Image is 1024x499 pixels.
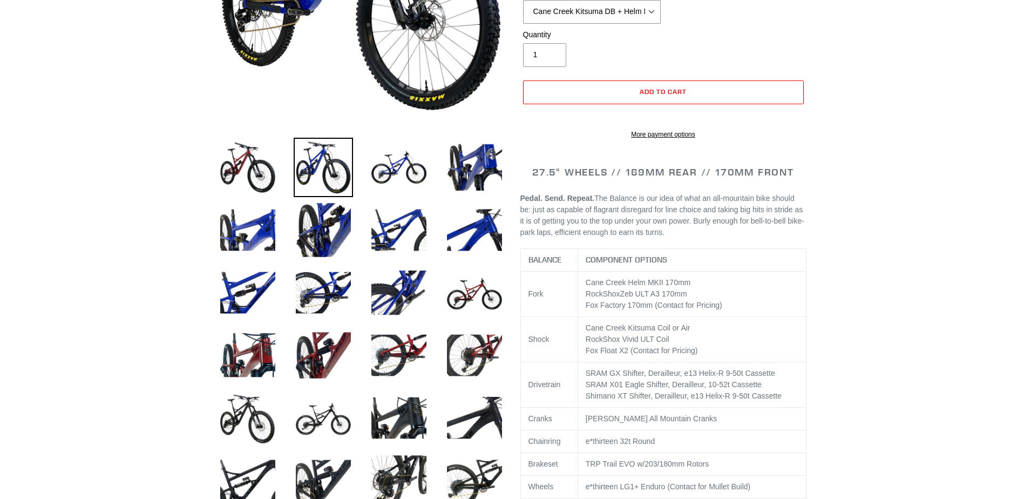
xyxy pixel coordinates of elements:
[523,80,804,104] button: Add to cart
[445,200,504,260] img: Load image into Gallery viewer, BALANCE - Complete Bike
[445,388,504,448] img: Load image into Gallery viewer, BALANCE - Complete Bike
[369,138,429,197] img: Load image into Gallery viewer, BALANCE - Complete Bike
[445,263,504,322] img: Load image into Gallery viewer, BALANCE - Complete Bike
[294,138,353,197] img: Load image into Gallery viewer, BALANCE - Complete Bike
[218,388,277,448] img: Load image into Gallery viewer, BALANCE - Complete Bike
[294,326,353,385] img: Load image into Gallery viewer, BALANCE - Complete Bike
[294,263,353,322] img: Load image into Gallery viewer, BALANCE - Complete Bike
[520,476,578,498] td: Wheels
[218,263,277,322] img: Load image into Gallery viewer, BALANCE - Complete Bike
[294,388,353,448] img: Load image into Gallery viewer, BALANCE - Complete Bike
[520,362,578,408] td: Drivetrain
[578,272,806,317] td: RockShox mm Fox Factory 170mm (Contact for Pricing)
[523,29,661,41] label: Quantity
[520,453,578,476] td: Brakeset
[218,326,277,385] img: Load image into Gallery viewer, BALANCE - Complete Bike
[520,194,595,203] b: Pedal. Send. Repeat.
[578,476,806,498] td: e*thirteen LG1+ Enduro (Contact for Mullet Build)
[520,272,578,317] td: Fork
[586,322,798,356] p: Cane Creek Kitsuma Coil or Air RockShox Vivid ULT Coil Fox Float X2 (Contact for Pricing)
[369,388,429,448] img: Load image into Gallery viewer, BALANCE - Complete Bike
[520,249,578,272] th: BALANCE
[445,138,504,197] img: Load image into Gallery viewer, BALANCE - Complete Bike
[520,408,578,430] td: Cranks
[578,362,806,408] td: SRAM GX Shifter, Derailleur, e13 Helix-R 9-50t Cassette SRAM X01 Eagle Shifter, Derailleur, 10-52...
[520,166,806,178] h2: 27.5" WHEELS // 169MM REAR // 170MM FRONT
[523,130,804,139] a: More payment options
[369,326,429,385] img: Load image into Gallery viewer, BALANCE - Complete Bike
[445,326,504,385] img: Load image into Gallery viewer, BALANCE - Complete Bike
[520,193,806,238] p: The Balance is our idea of what an all-mountain bike should be: just as capable of flagrant disre...
[294,200,353,260] img: Load image into Gallery viewer, BALANCE - Complete Bike
[369,200,429,260] img: Load image into Gallery viewer, BALANCE - Complete Bike
[218,138,277,197] img: Load image into Gallery viewer, BALANCE - Complete Bike
[520,430,578,453] td: Chainring
[586,278,691,287] span: Cane Creek Helm MKII 170mm
[578,249,806,272] th: COMPONENT OPTIONS
[640,87,687,96] span: Add to cart
[578,408,806,430] td: [PERSON_NAME] All Mountain Cranks
[218,200,277,260] img: Load image into Gallery viewer, BALANCE - Complete Bike
[578,453,806,476] td: TRP Trail EVO w/203/180mm Rotors
[620,289,675,298] span: Zeb ULT A3 170
[369,263,429,322] img: Load image into Gallery viewer, BALANCE - Complete Bike
[578,430,806,453] td: e*thirteen 32t Round
[520,317,578,362] td: Shock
